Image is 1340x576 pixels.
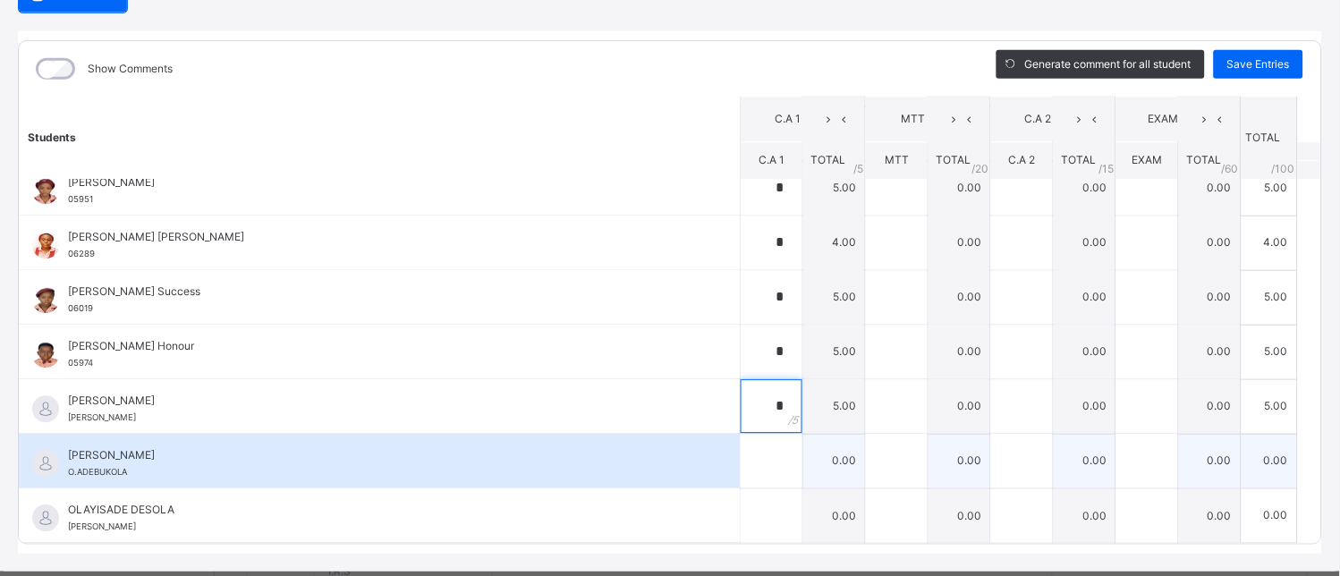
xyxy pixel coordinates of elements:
[759,154,784,167] span: C.A 1
[1272,161,1295,177] span: /100
[1179,216,1242,270] td: 0.00
[68,394,700,410] span: [PERSON_NAME]
[929,434,991,488] td: 0.00
[1242,434,1298,488] td: 0.00
[68,359,93,368] span: 05974
[68,304,93,314] span: 06019
[68,250,95,259] span: 06289
[68,503,700,519] span: OLAYISADE DESOLA
[929,488,991,543] td: 0.00
[971,161,988,177] span: / 20
[68,230,700,246] span: [PERSON_NAME] [PERSON_NAME]
[1242,161,1298,216] td: 5.00
[1025,56,1192,72] span: Generate comment for all student
[1009,154,1036,167] span: C.A 2
[811,154,846,167] span: TOTAL
[32,396,59,423] img: default.svg
[929,325,991,379] td: 0.00
[68,195,93,205] span: 05951
[1187,154,1222,167] span: TOTAL
[32,233,59,259] img: 06289.png
[1179,161,1242,216] td: 0.00
[1130,112,1197,128] span: EXAM
[68,284,700,301] span: [PERSON_NAME] Success
[937,154,971,167] span: TOTAL
[1242,97,1298,180] th: TOTAL
[1242,488,1298,543] td: 0.00
[803,325,866,379] td: 5.00
[1062,154,1097,167] span: TOTAL
[1132,154,1163,167] span: EXAM
[1054,488,1116,543] td: 0.00
[803,379,866,434] td: 5.00
[32,342,59,368] img: 05974.png
[879,112,946,128] span: MTT
[885,154,909,167] span: MTT
[1054,325,1116,379] td: 0.00
[803,488,866,543] td: 0.00
[929,161,991,216] td: 0.00
[1179,379,1242,434] td: 0.00
[68,413,136,423] span: [PERSON_NAME]
[1242,216,1298,270] td: 4.00
[1222,161,1239,177] span: / 60
[929,270,991,325] td: 0.00
[1242,379,1298,434] td: 5.00
[68,339,700,355] span: [PERSON_NAME] Honour
[32,287,59,314] img: 06019.png
[32,178,59,205] img: 05951.png
[1054,434,1116,488] td: 0.00
[1242,325,1298,379] td: 5.00
[1005,112,1072,128] span: C.A 2
[1179,488,1242,543] td: 0.00
[853,161,863,177] span: / 5
[68,448,700,464] span: [PERSON_NAME]
[1242,270,1298,325] td: 5.00
[1179,270,1242,325] td: 0.00
[803,434,866,488] td: 0.00
[68,522,136,532] span: [PERSON_NAME]
[754,112,821,128] span: C.A 1
[1054,270,1116,325] td: 0.00
[803,270,866,325] td: 5.00
[32,451,59,478] img: default.svg
[1179,434,1242,488] td: 0.00
[88,61,173,77] label: Show Comments
[1179,325,1242,379] td: 0.00
[32,505,59,532] img: default.svg
[1054,161,1116,216] td: 0.00
[803,216,866,270] td: 4.00
[68,468,127,478] span: O.ADEBUKOLA
[1227,56,1290,72] span: Save Entries
[68,175,700,191] span: [PERSON_NAME]
[803,161,866,216] td: 5.00
[929,379,991,434] td: 0.00
[1098,161,1114,177] span: / 15
[1054,216,1116,270] td: 0.00
[1054,379,1116,434] td: 0.00
[28,131,76,144] span: Students
[929,216,991,270] td: 0.00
